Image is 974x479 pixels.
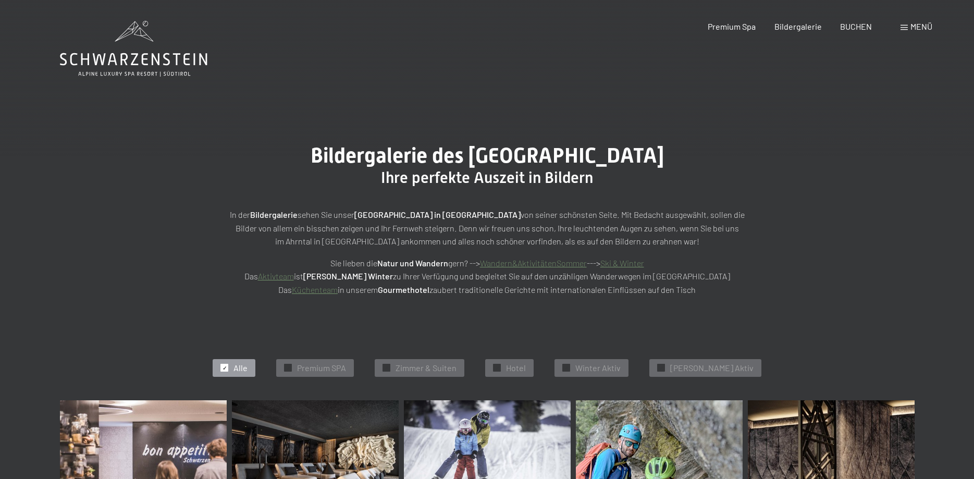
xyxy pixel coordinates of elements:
span: Menü [910,21,932,31]
strong: Natur und Wandern [377,258,448,268]
a: Ski & Winter [600,258,644,268]
strong: Gourmethotel [378,285,429,294]
span: Bildergalerie des [GEOGRAPHIC_DATA] [311,143,664,168]
span: ✓ [495,364,499,372]
span: ✓ [223,364,227,372]
a: BUCHEN [840,21,872,31]
a: Premium Spa [708,21,756,31]
a: Aktivteam [258,271,294,281]
strong: [GEOGRAPHIC_DATA] in [GEOGRAPHIC_DATA] [354,210,521,219]
strong: Bildergalerie [250,210,298,219]
strong: [PERSON_NAME] Winter [303,271,393,281]
span: Premium SPA [297,362,346,374]
a: Küchenteam [292,285,338,294]
span: [PERSON_NAME] Aktiv [670,362,754,374]
span: Winter Aktiv [575,362,621,374]
p: Sie lieben die gern? --> ---> Das ist zu Ihrer Verfügung und begleitet Sie auf den unzähligen Wan... [227,256,748,297]
span: Alle [233,362,248,374]
a: Bildergalerie [774,21,822,31]
span: Zimmer & Suiten [396,362,457,374]
span: ✓ [286,364,290,372]
span: ✓ [659,364,663,372]
span: Hotel [506,362,526,374]
span: Ihre perfekte Auszeit in Bildern [381,168,593,187]
span: ✓ [385,364,389,372]
p: In der sehen Sie unser von seiner schönsten Seite. Mit Bedacht ausgewählt, sollen die Bilder von ... [227,208,748,248]
span: ✓ [564,364,569,372]
a: Wandern&AktivitätenSommer [480,258,587,268]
